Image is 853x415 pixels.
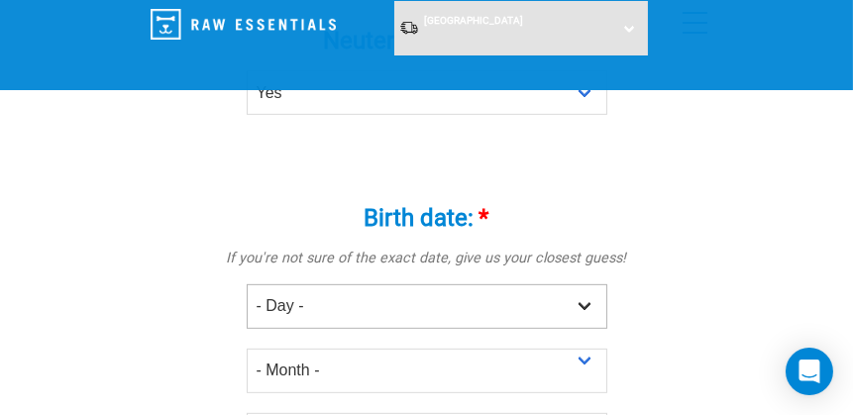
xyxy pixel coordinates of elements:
[151,9,336,40] img: Raw Essentials Logo
[399,20,419,36] img: van-moving.png
[169,200,685,236] label: Birth date:
[424,15,523,26] span: [GEOGRAPHIC_DATA]
[786,348,833,395] div: Open Intercom Messenger
[169,248,685,269] p: If you're not sure of the exact date, give us your closest guess!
